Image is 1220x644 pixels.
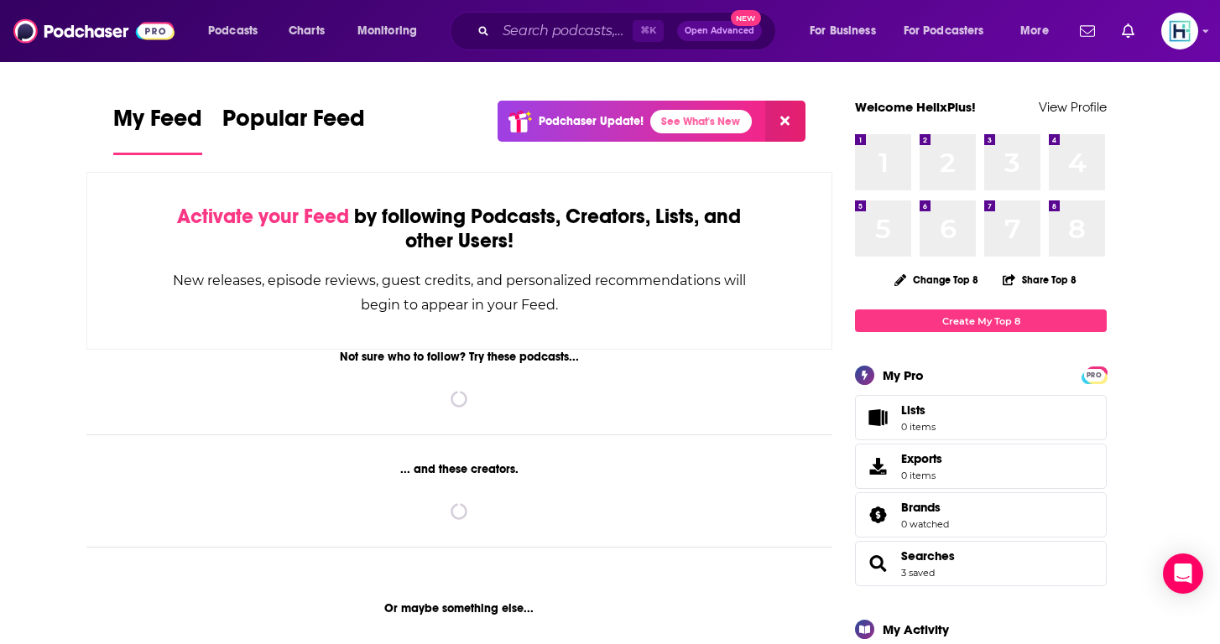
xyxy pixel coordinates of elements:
[177,204,349,229] span: Activate your Feed
[901,500,941,515] span: Brands
[855,541,1107,586] span: Searches
[685,27,754,35] span: Open Advanced
[901,567,935,579] a: 3 saved
[1020,19,1049,43] span: More
[1084,368,1104,381] a: PRO
[1002,263,1077,296] button: Share Top 8
[113,104,202,143] span: My Feed
[633,20,664,42] span: ⌘ K
[731,10,761,26] span: New
[496,18,633,44] input: Search podcasts, credits, & more...
[222,104,365,143] span: Popular Feed
[855,309,1107,332] a: Create My Top 8
[901,402,936,418] span: Lists
[1161,13,1198,49] img: User Profile
[86,350,832,364] div: Not sure who to follow? Try these podcasts...
[883,621,949,637] div: My Activity
[904,19,984,43] span: For Podcasters
[855,395,1107,440] a: Lists
[86,462,832,476] div: ... and these creators.
[346,18,439,44] button: open menu
[1161,13,1198,49] span: Logged in as HelixPlus
[861,503,894,527] a: Brands
[1039,99,1107,115] a: View Profile
[13,15,175,47] img: Podchaser - Follow, Share and Rate Podcasts
[86,601,832,615] div: Or maybe something else...
[901,402,925,418] span: Lists
[650,110,752,133] a: See What's New
[855,444,1107,489] a: Exports
[1084,369,1104,382] span: PRO
[901,451,942,466] span: Exports
[1009,18,1070,44] button: open menu
[861,454,894,478] span: Exports
[357,19,417,43] span: Monitoring
[893,18,1009,44] button: open menu
[861,406,894,429] span: Lists
[861,552,894,575] a: Searches
[798,18,897,44] button: open menu
[1163,553,1203,594] div: Open Intercom Messenger
[278,18,335,44] a: Charts
[222,104,365,155] a: Popular Feed
[1161,13,1198,49] button: Show profile menu
[171,268,748,317] div: New releases, episode reviews, guest credits, and personalized recommendations will begin to appe...
[466,12,792,50] div: Search podcasts, credits, & more...
[884,269,988,290] button: Change Top 8
[901,421,936,433] span: 0 items
[1115,17,1141,45] a: Show notifications dropdown
[539,114,644,128] p: Podchaser Update!
[208,19,258,43] span: Podcasts
[883,367,924,383] div: My Pro
[901,518,949,530] a: 0 watched
[171,205,748,253] div: by following Podcasts, Creators, Lists, and other Users!
[901,500,949,515] a: Brands
[196,18,279,44] button: open menu
[113,104,202,155] a: My Feed
[901,470,942,481] span: 0 items
[855,492,1107,538] span: Brands
[855,99,976,115] a: Welcome HelixPlus!
[677,21,762,41] button: Open AdvancedNew
[810,19,876,43] span: For Business
[901,548,955,563] a: Searches
[289,19,325,43] span: Charts
[1073,17,1102,45] a: Show notifications dropdown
